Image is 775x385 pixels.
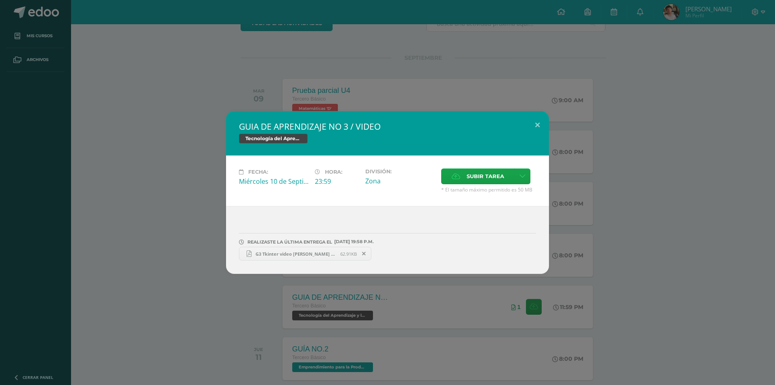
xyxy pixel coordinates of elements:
span: Fecha: [248,169,268,175]
span: Tecnología del Aprendizaje y la Comunicación (TIC) [239,134,308,143]
span: 62.91KB [340,251,357,257]
span: Subir tarea [467,169,504,184]
span: Hora: [325,169,342,175]
span: Remover entrega [357,249,371,258]
div: 23:59 [315,177,359,186]
button: Close (Esc) [526,111,549,139]
span: REALIZASTE LA ÚLTIMA ENTREGA EL [247,239,332,245]
span: * El tamaño máximo permitido es 50 MB [441,186,536,193]
span: G3 Tkinter video [PERSON_NAME] IIID clave 10.pdf [251,251,340,257]
label: División: [365,168,435,175]
a: G3 Tkinter video [PERSON_NAME] IIID clave 10.pdf 62.91KB [239,247,371,261]
div: Zona [365,177,435,185]
h2: GUIA DE APRENDIZAJE NO 3 / VIDEO [239,121,536,132]
div: Miércoles 10 de Septiembre [239,177,308,186]
span: [DATE] 19:58 P.M. [332,242,374,242]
